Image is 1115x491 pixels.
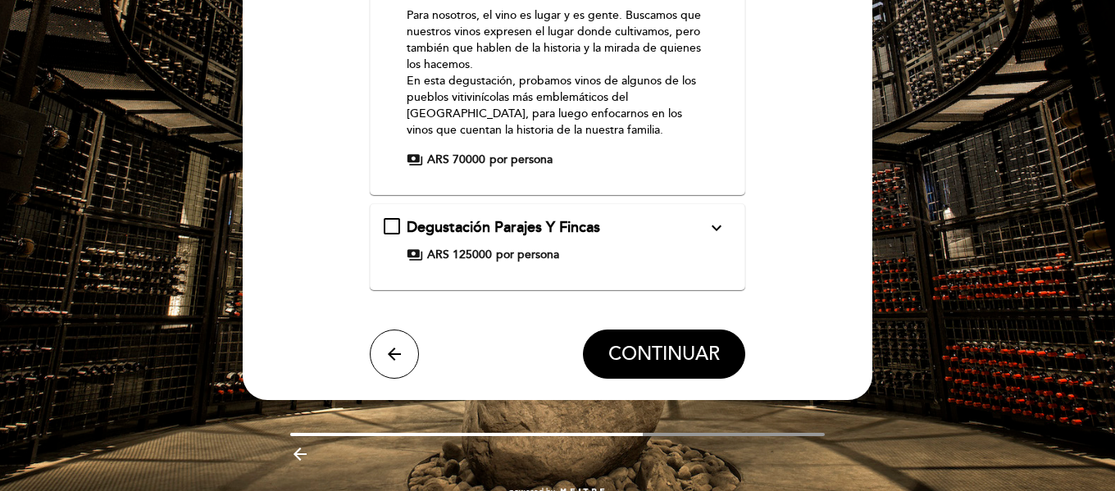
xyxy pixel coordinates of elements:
[407,152,423,168] span: payments
[489,152,553,168] span: por persona
[384,217,732,263] md-checkbox: Degustación Parajes Y Fincas expand_more Nuestros vinos de parajes provienen de sectores con una ...
[496,247,559,263] span: por persona
[702,217,731,239] button: expand_more
[427,152,485,168] span: ARS 70000
[385,344,404,364] i: arrow_back
[427,247,492,263] span: ARS 125000
[407,7,708,139] p: Para nosotros, el vino es lugar y es gente. Buscamos que nuestros vinos expresen el lugar donde c...
[608,343,720,366] span: CONTINUAR
[290,444,310,464] i: arrow_backward
[707,218,726,238] i: expand_more
[407,247,423,263] span: payments
[583,330,745,379] button: CONTINUAR
[370,330,419,379] button: arrow_back
[407,218,600,236] span: Degustación Parajes Y Fincas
